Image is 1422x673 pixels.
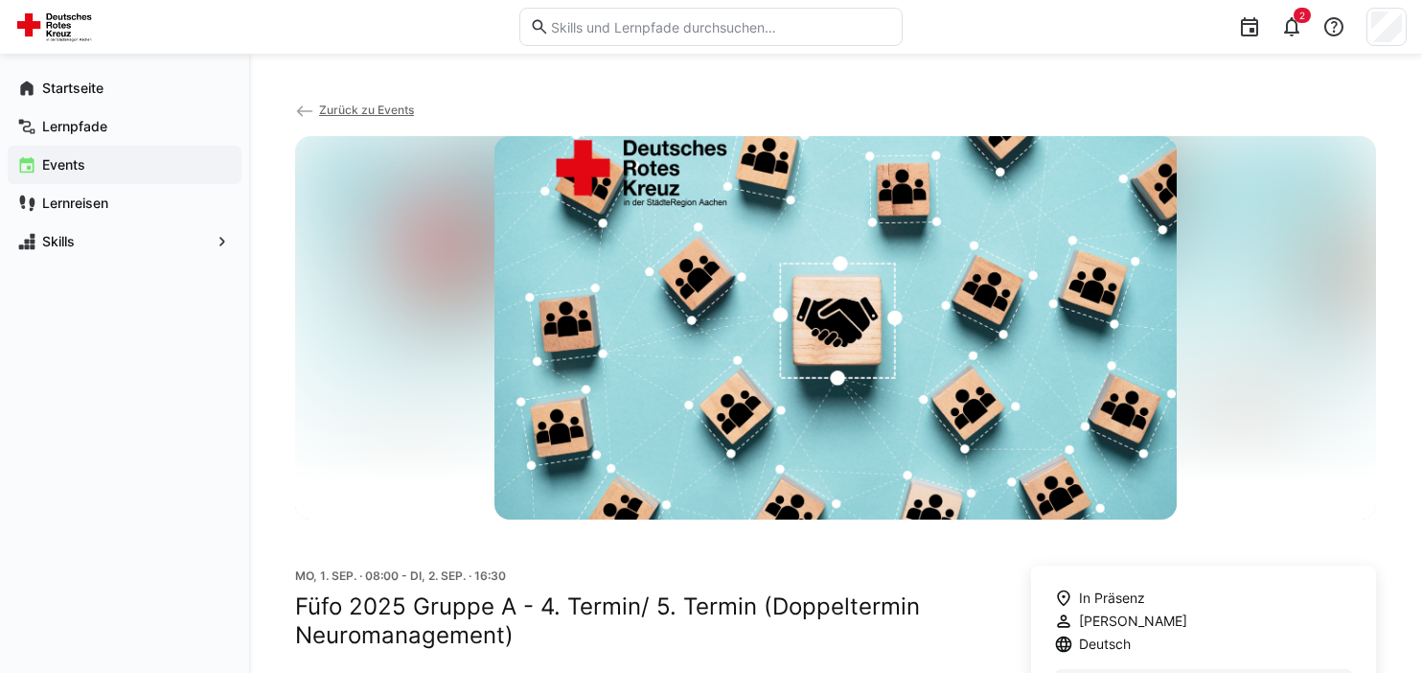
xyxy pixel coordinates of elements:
[1079,612,1187,631] span: [PERSON_NAME]
[295,592,985,650] h2: Füfo 2025 Gruppe A - 4. Termin/ 5. Termin (Doppeltermin Neuromanagement)
[1079,589,1145,608] span: In Präsenz
[319,103,414,117] span: Zurück zu Events
[1079,635,1131,654] span: Deutsch
[295,103,414,117] a: Zurück zu Events
[295,569,506,583] span: Mo, 1. Sep. · 08:00 - Di, 2. Sep. · 16:30
[549,18,892,35] input: Skills und Lernpfade durchsuchen…
[1299,10,1305,21] span: 2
